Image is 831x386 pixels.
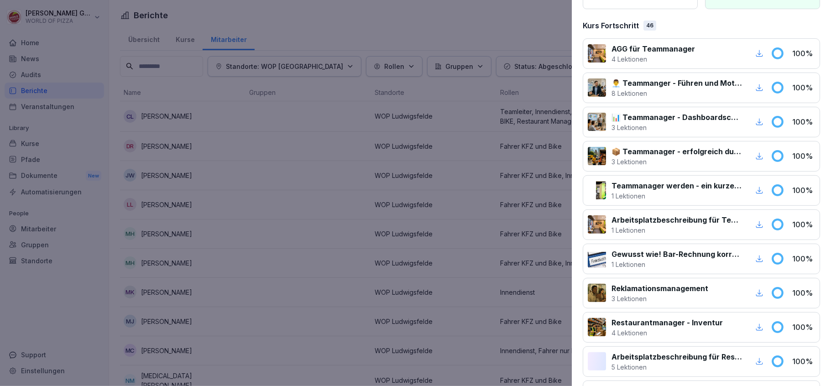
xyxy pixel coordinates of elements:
p: 100 % [792,322,815,333]
p: 1 Lektionen [611,191,742,201]
p: 📦 Teammanager - erfolgreich durch den Tag [611,146,742,157]
p: Arbeitsplatzbeschreibung für Teammanager [611,214,742,225]
p: 4 Lektionen [611,54,695,64]
p: 3 Lektionen [611,157,742,167]
p: Arbeitsplatzbeschreibung für Restaurantmanager [611,351,742,362]
p: 100 % [792,356,815,367]
p: 100 % [792,151,815,162]
p: 5 Lektionen [611,362,742,372]
div: 46 [643,21,656,31]
p: 8 Lektionen [611,89,742,98]
p: 1 Lektionen [611,225,742,235]
p: 100 % [792,185,815,196]
p: AGG für Teammanager [611,43,695,54]
p: 3 Lektionen [611,123,742,132]
p: Reklamationsmanagement [611,283,708,294]
p: Gewusst wie! Bar-Rechnung korrekt in der Kasse verbuchen. [611,249,742,260]
p: Kurs Fortschritt [583,20,639,31]
p: 100 % [792,48,815,59]
p: 100 % [792,82,815,93]
p: 100 % [792,253,815,264]
p: 100 % [792,116,815,127]
p: Restaurantmanager - Inventur [611,317,723,328]
p: 1 Lektionen [611,260,742,269]
p: 4 Lektionen [611,328,723,338]
p: 100 % [792,219,815,230]
p: Teammanager werden - ein kurzer Überblick [611,180,742,191]
p: 📊 Teammanager - Dashboardschulung [611,112,742,123]
p: 3 Lektionen [611,294,708,303]
p: 100 % [792,287,815,298]
p: 👨‍💼 Teammanger - Führen und Motivation von Mitarbeitern [611,78,742,89]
